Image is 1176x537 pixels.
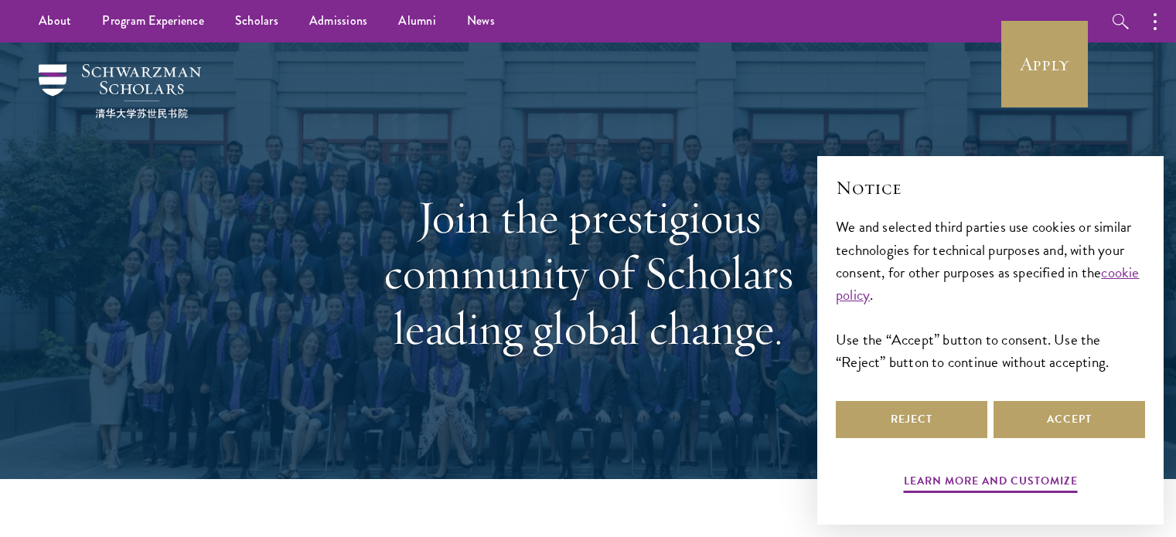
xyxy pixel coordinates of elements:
button: Learn more and customize [904,471,1078,495]
button: Reject [836,401,987,438]
a: Apply [1001,21,1088,107]
h1: Join the prestigious community of Scholars leading global change. [322,189,855,356]
a: cookie policy [836,261,1140,306]
button: Accept [994,401,1145,438]
img: Schwarzman Scholars [39,64,201,118]
div: We and selected third parties use cookies or similar technologies for technical purposes and, wit... [836,216,1145,372]
h2: Notice [836,175,1145,201]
